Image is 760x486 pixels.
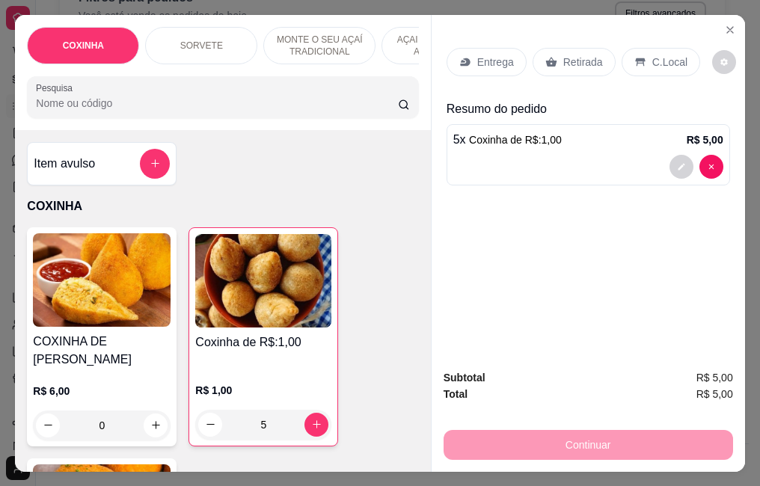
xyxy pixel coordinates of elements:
p: Resumo do pedido [447,100,730,118]
p: Retirada [563,55,603,70]
button: increase-product-quantity [304,413,328,437]
button: decrease-product-quantity [669,155,693,179]
span: Coxinha de R$:1,00 [469,134,562,146]
button: add-separate-item [140,149,170,179]
button: decrease-product-quantity [699,155,723,179]
input: Pesquisa [36,96,398,111]
button: decrease-product-quantity [712,50,736,74]
h4: COXINHA DE [PERSON_NAME] [33,333,171,369]
span: R$ 5,00 [696,386,733,402]
p: AÇAI PREMIUM OU AÇAI ZERO [394,34,481,58]
h4: Coxinha de R$:1,00 [195,333,331,351]
p: SORVETE [180,40,223,52]
p: R$ 6,00 [33,384,171,399]
p: R$ 1,00 [195,383,331,398]
p: C.Local [652,55,687,70]
span: R$ 5,00 [696,369,733,386]
p: MONTE O SEU AÇAÍ TRADICIONAL [276,34,363,58]
label: Pesquisa [36,81,78,94]
strong: Subtotal [444,372,485,384]
p: 5 x [453,131,562,149]
img: product-image [195,234,331,327]
strong: Total [444,388,468,400]
h4: Item avulso [34,155,95,173]
p: COXINHA [27,197,418,215]
p: COXINHA [63,40,104,52]
button: decrease-product-quantity [198,413,222,437]
p: R$ 5,00 [687,132,723,147]
img: product-image [33,233,171,327]
button: Close [718,18,742,42]
p: Entrega [477,55,514,70]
